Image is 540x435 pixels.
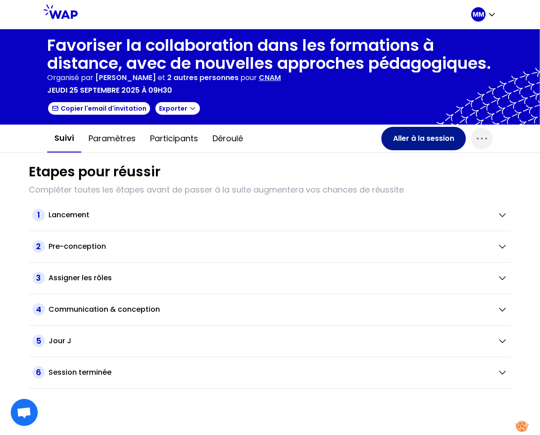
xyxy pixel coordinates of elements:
button: Participants [143,125,205,152]
button: 6Session terminée [32,366,508,379]
span: 6 [32,366,45,379]
span: 3 [32,272,45,284]
span: [PERSON_NAME] [95,72,156,83]
h2: Assigner les rôles [49,273,112,283]
h1: Favoriser la collaboration dans les formations à distance, avec de nouvelles approches pédagogiques. [47,36,493,72]
button: Paramètres [81,125,143,152]
p: MM [473,10,484,19]
span: 4 [32,303,45,316]
button: Copier l'email d'invitation [47,101,151,116]
p: Organisé par [47,72,93,83]
h2: Communication & conception [49,304,160,315]
div: Ouvrir le chat [11,399,38,426]
p: jeudi 25 septembre 2025 à 09h30 [47,85,172,96]
p: CNAM [259,72,281,83]
span: 2 [32,240,45,253]
button: MM [471,7,496,22]
p: et [95,72,239,83]
button: 2Pre-conception [32,240,508,253]
button: 4Communication & conception [32,303,508,316]
h2: Session terminée [49,367,111,378]
p: Compléter toutes les étapes avant de passer à la suite augmentera vos chances de réussite [29,184,511,196]
button: 3Assigner les rôles [32,272,508,284]
button: Déroulé [205,125,250,152]
span: 5 [32,335,45,347]
button: 1Lancement [32,209,508,221]
button: Suivi [47,125,81,152]
h2: Jour J [49,336,71,346]
span: 2 autres personnes [167,72,239,83]
h2: Lancement [49,210,89,220]
h2: Pre-conception [49,241,106,252]
button: Aller à la session [381,127,466,150]
p: pour [240,72,257,83]
button: 5Jour J [32,335,508,347]
span: 1 [32,209,45,221]
h1: Etapes pour réussir [29,164,160,180]
button: Exporter [155,101,201,116]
